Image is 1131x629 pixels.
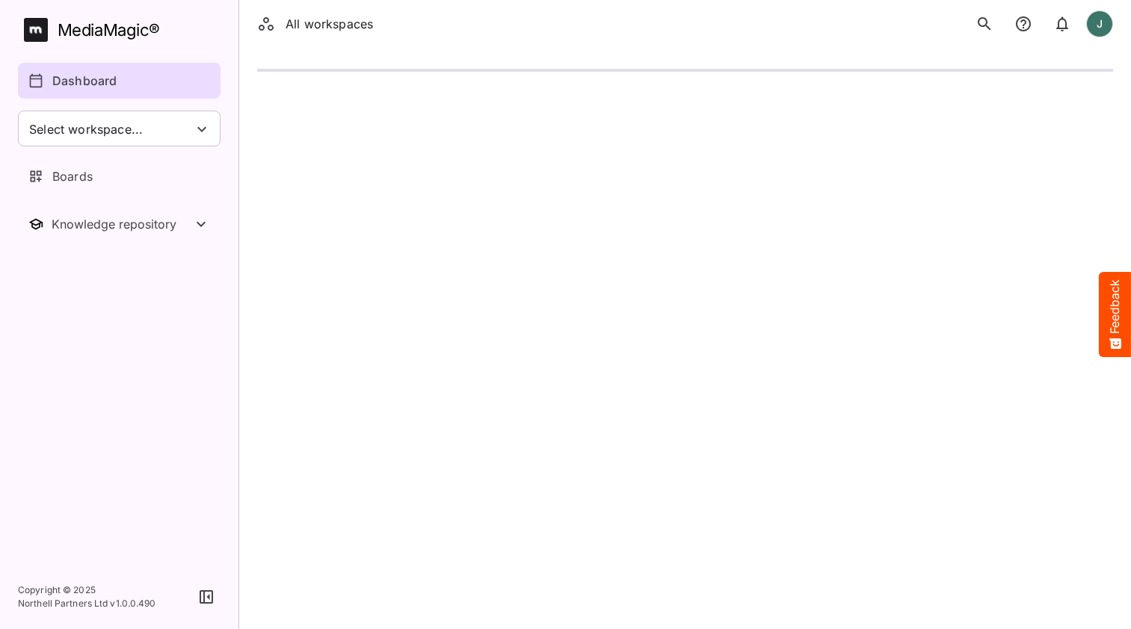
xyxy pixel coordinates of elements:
[1099,272,1131,357] button: Feedback
[18,206,221,242] nav: Knowledge repository
[18,158,221,194] a: Boards
[18,583,156,597] p: Copyright © 2025
[18,63,221,99] a: Dashboard
[52,167,93,185] p: Boards
[18,206,221,242] button: Toggle Knowledge repository
[24,18,221,42] a: MediaMagic®
[1086,10,1113,37] div: J
[58,18,160,43] div: MediaMagic ®
[970,9,999,39] button: search
[1047,9,1077,39] button: notifications
[52,217,192,232] div: Knowledge repository
[52,72,117,90] p: Dashboard
[29,121,143,138] span: Select workspace...
[18,597,156,610] p: Northell Partners Ltd v 1.0.0.490
[1008,9,1038,39] button: notifications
